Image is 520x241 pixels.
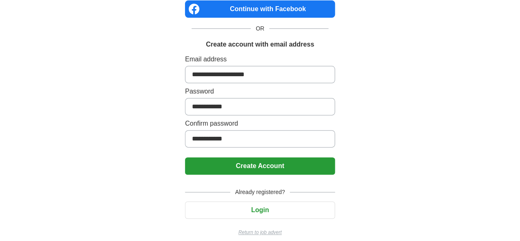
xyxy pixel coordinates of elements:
[185,157,335,175] button: Create Account
[185,54,335,64] label: Email address
[185,201,335,219] button: Login
[185,87,335,96] label: Password
[230,188,290,197] span: Already registered?
[206,40,314,49] h1: Create account with email address
[251,24,269,33] span: OR
[185,229,335,236] a: Return to job advert
[185,119,335,129] label: Confirm password
[185,206,335,213] a: Login
[185,0,335,18] a: Continue with Facebook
